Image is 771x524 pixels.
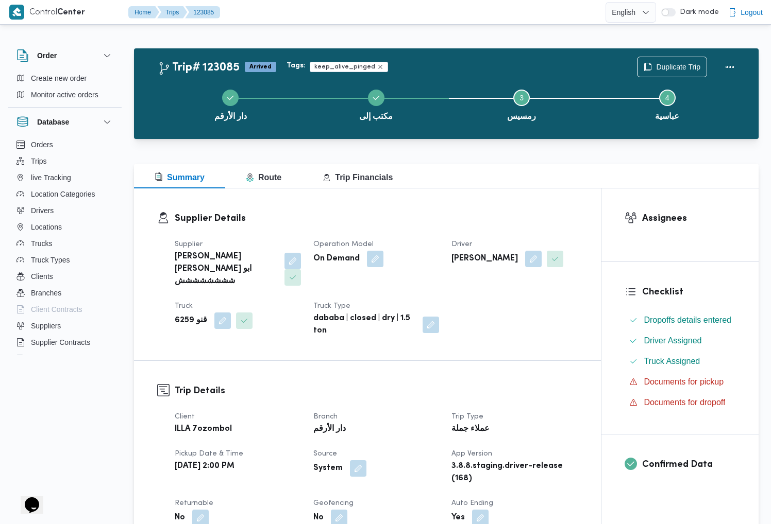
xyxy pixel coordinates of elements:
span: keep_alive_pinged [310,62,388,72]
button: Clients [12,268,118,285]
button: Order [16,49,113,62]
span: Logout [741,6,763,19]
span: Truck [175,303,193,309]
span: Source [313,450,337,457]
h2: Trip# 123085 [158,61,240,75]
h3: Assignees [642,212,735,225]
span: Driver [451,241,472,248]
span: Truck Assigned [644,357,700,365]
b: System [313,462,343,475]
button: live Tracking [12,169,118,186]
span: مكتب إلى [359,110,393,123]
button: Actions [719,57,740,77]
span: Supplier Contracts [31,336,90,348]
b: Yes [451,512,465,524]
button: Trucks [12,235,118,252]
span: Trucks [31,237,52,250]
span: 3 [519,94,524,102]
b: عملاء جملة [451,423,490,435]
svg: Step 2 is complete [372,94,380,102]
b: قنو 6259 [175,315,207,327]
span: Orders [31,138,53,151]
span: Documents for pickup [644,377,724,386]
span: Monitor active orders [31,89,98,101]
button: رمسيس [449,77,595,131]
b: Arrived [249,64,272,70]
iframe: chat widget [10,483,43,514]
span: Client [175,413,195,420]
button: 123085 [185,6,220,19]
b: Center [57,9,85,16]
span: Documents for dropoff [644,396,725,409]
span: Operation Model [313,241,374,248]
button: عباسية [595,77,741,131]
button: Documents for dropoff [625,394,735,411]
b: دار الأرقم [313,423,346,435]
button: Create new order [12,70,118,86]
span: Locations [31,221,62,233]
span: Location Categories [31,188,95,200]
button: Locations [12,219,118,235]
span: 4 [665,94,669,102]
span: Branches [31,287,61,299]
button: Trips [12,153,118,169]
span: Returnable [175,500,213,506]
b: On Demand [313,253,360,265]
button: Duplicate Trip [637,57,707,77]
button: Client Contracts [12,301,118,318]
h3: Trip Details [175,384,578,398]
b: Tags: [287,62,306,70]
b: 3.8.8.staging.driver-release (168) [451,460,576,485]
b: No [175,512,185,524]
button: Truck Assigned [625,353,735,370]
button: Suppliers [12,318,118,334]
button: Dropoffs details entered [625,312,735,328]
b: [PERSON_NAME] [451,253,518,265]
span: Summary [155,173,205,182]
span: Route [246,173,281,182]
span: عباسية [655,110,679,123]
button: Database [16,116,113,128]
button: مكتب إلى [304,77,449,131]
button: Truck Types [12,252,118,268]
span: Branch [313,413,338,420]
h3: Order [37,49,57,62]
span: Dropoffs details entered [644,314,731,326]
button: Supplier Contracts [12,334,118,351]
button: Branches [12,285,118,301]
button: Drivers [12,202,118,219]
span: Driver Assigned [644,336,701,345]
b: dababa | closed | dry | 1.5 ton [313,312,416,337]
b: ILLA 7ozombol [175,423,232,435]
span: Suppliers [31,320,61,332]
h3: Confirmed Data [642,458,735,471]
span: Duplicate Trip [656,61,700,73]
div: Order [8,70,122,107]
span: live Tracking [31,171,71,184]
span: Auto Ending [451,500,493,506]
span: Devices [31,353,57,365]
button: Remove trip tag [377,64,383,70]
span: Dropoffs details entered [644,316,731,324]
span: Pickup date & time [175,450,243,457]
b: [DATE] 2:00 PM [175,460,234,473]
span: Create new order [31,72,87,84]
span: Supplier [175,241,203,248]
span: Dark mode [676,8,719,16]
img: X8yXhbKr1z7QwAAAABJRU5ErkJggg== [9,5,24,20]
button: Home [128,6,159,19]
svg: Step 1 is complete [226,94,234,102]
button: Location Categories [12,186,118,202]
b: [PERSON_NAME] [PERSON_NAME] ابو شششششششش [175,251,277,288]
span: Documents for dropoff [644,398,725,407]
button: دار الأرقم [158,77,304,131]
button: Trips [157,6,187,19]
span: رمسيس [507,110,536,123]
button: Monitor active orders [12,86,118,103]
span: Truck Type [313,303,350,309]
span: Trip Financials [323,173,393,182]
h3: Supplier Details [175,212,578,225]
h3: Database [37,116,69,128]
span: Driver Assigned [644,335,701,347]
